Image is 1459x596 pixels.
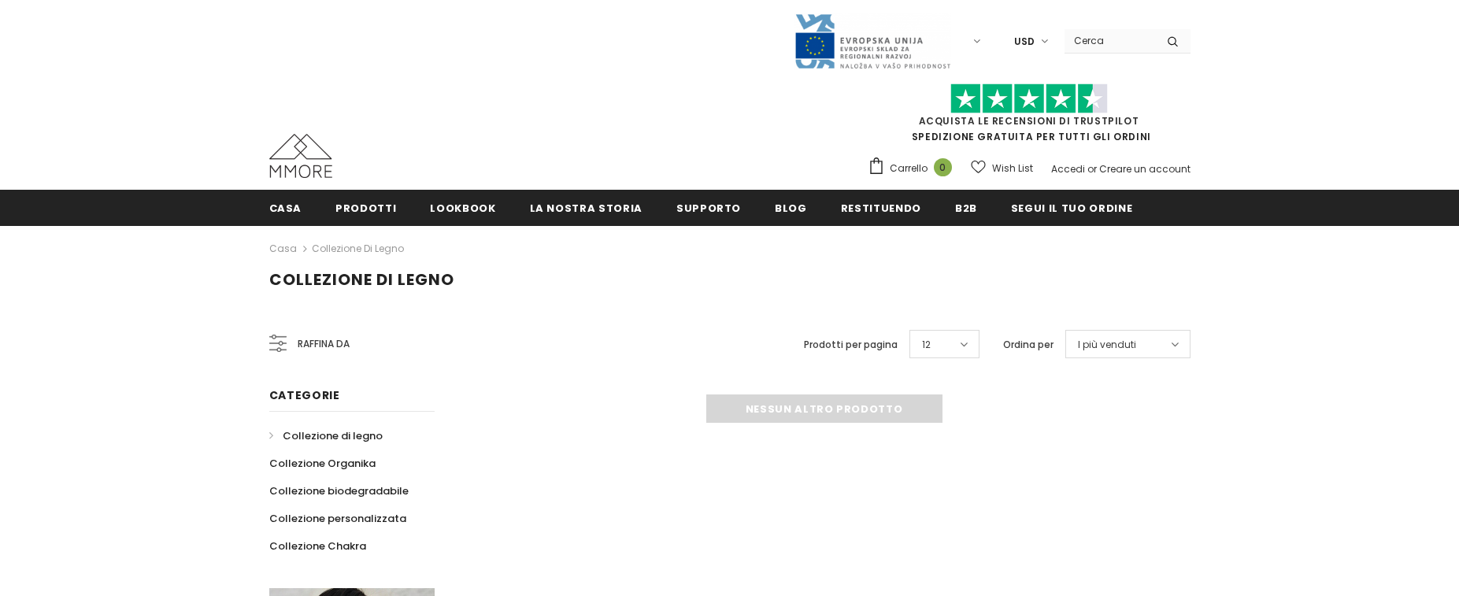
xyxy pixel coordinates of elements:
span: Lookbook [430,201,495,216]
span: 12 [922,337,931,353]
a: Collezione biodegradabile [269,477,409,505]
span: Collezione Chakra [269,539,366,553]
span: B2B [955,201,977,216]
span: I più venduti [1078,337,1136,353]
a: Accedi [1051,162,1085,176]
span: supporto [676,201,741,216]
a: Collezione di legno [269,422,383,450]
span: Prodotti [335,201,396,216]
span: Segui il tuo ordine [1011,201,1132,216]
span: SPEDIZIONE GRATUITA PER TUTTI GLI ORDINI [868,91,1191,143]
a: La nostra storia [530,190,642,225]
a: Restituendo [841,190,921,225]
a: Collezione di legno [312,242,404,255]
a: Segui il tuo ordine [1011,190,1132,225]
a: Collezione personalizzata [269,505,406,532]
a: Carrello 0 [868,157,960,180]
span: 0 [934,158,952,176]
span: Categorie [269,387,340,403]
a: Collezione Chakra [269,532,366,560]
a: B2B [955,190,977,225]
span: Wish List [992,161,1033,176]
span: Carrello [890,161,928,176]
span: Collezione di legno [283,428,383,443]
a: Casa [269,190,302,225]
span: Collezione biodegradabile [269,483,409,498]
span: Collezione Organika [269,456,376,471]
span: La nostra storia [530,201,642,216]
input: Search Site [1065,29,1155,52]
span: or [1087,162,1097,176]
a: supporto [676,190,741,225]
span: Raffina da [298,335,350,353]
img: Casi MMORE [269,134,332,178]
img: Javni Razpis [794,13,951,70]
a: Javni Razpis [794,34,951,47]
a: Casa [269,239,297,258]
a: Lookbook [430,190,495,225]
label: Prodotti per pagina [804,337,898,353]
span: USD [1014,34,1035,50]
a: Blog [775,190,807,225]
span: Collezione di legno [269,268,454,291]
span: Casa [269,201,302,216]
span: Blog [775,201,807,216]
a: Wish List [971,154,1033,182]
a: Collezione Organika [269,450,376,477]
a: Creare un account [1099,162,1191,176]
span: Collezione personalizzata [269,511,406,526]
a: Prodotti [335,190,396,225]
label: Ordina per [1003,337,1054,353]
span: Restituendo [841,201,921,216]
a: Acquista le recensioni di TrustPilot [919,114,1139,128]
img: Fidati di Pilot Stars [950,83,1108,114]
